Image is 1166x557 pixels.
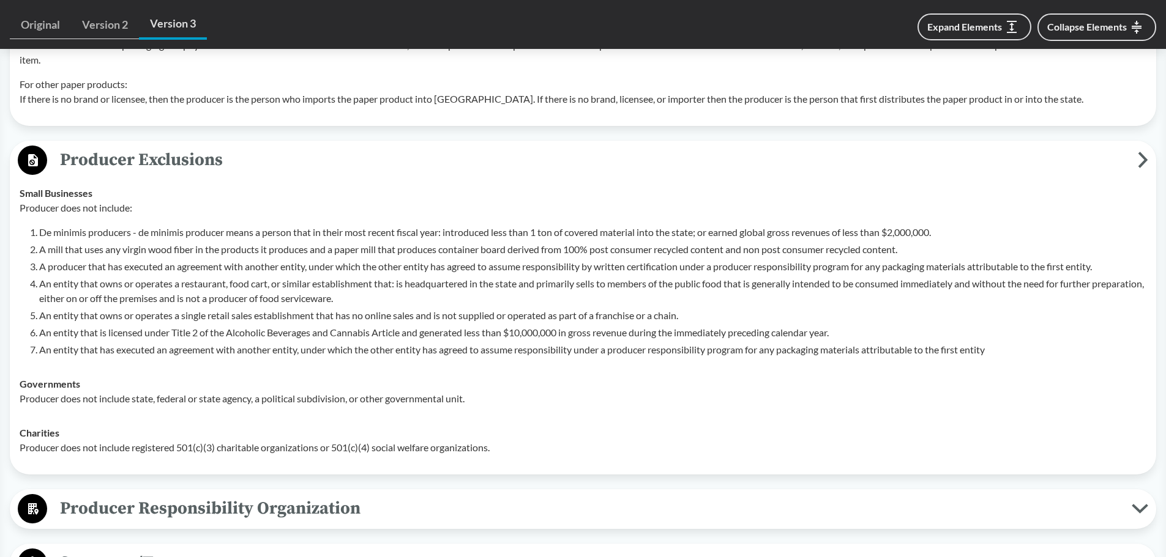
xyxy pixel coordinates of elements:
[39,342,1146,357] p: An entity that has executed an agreement with another entity, under which the other entity has ag...
[39,225,1146,240] p: De minimis producers - de minimis producer means a person that in their most recent fiscal year: ...
[14,493,1152,525] button: Producer Responsibility Organization
[20,427,59,438] strong: Charities
[20,38,1146,67] p: For items sold in or with packaging at a physical retail location: If there is no brand or licens...
[20,391,1146,406] p: Producer does not include state, federal or state agency, a political subdivision, or other gover...
[20,201,1146,215] p: Producer does not include:
[20,440,1146,455] p: Producer does not include registered 501(c)(3) charitable organizations or 501(c)(4) social welfa...
[20,187,92,199] strong: Small Businesses
[917,13,1031,40] button: Expand Elements
[20,378,80,389] strong: Governments
[71,11,139,39] a: Version 2
[1037,13,1156,41] button: Collapse Elements
[10,11,71,39] a: Original
[20,77,1146,106] p: For other paper products: If there is no brand or licensee, then the producer is the person who i...
[39,325,1146,340] p: An entity that is licensed under Title 2 of the Alcoholic Beverages and Cannabis Article and gene...
[39,242,1146,257] p: A mill that uses any virgin wood fiber in the products it produces and a paper mill that produces...
[14,145,1152,176] button: Producer Exclusions
[39,308,1146,323] p: An entity that owns or operates a single retail sales establishment that has no online sales and ...
[47,146,1138,174] span: Producer Exclusions
[39,276,1146,306] p: An entity that owns or operates a restaurant, food cart, or similar establishment that: is headqu...
[47,495,1132,522] span: Producer Responsibility Organization
[139,10,207,40] a: Version 3
[39,259,1146,274] p: A producer that has executed an agreement with another entity, under which the other entity has a...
